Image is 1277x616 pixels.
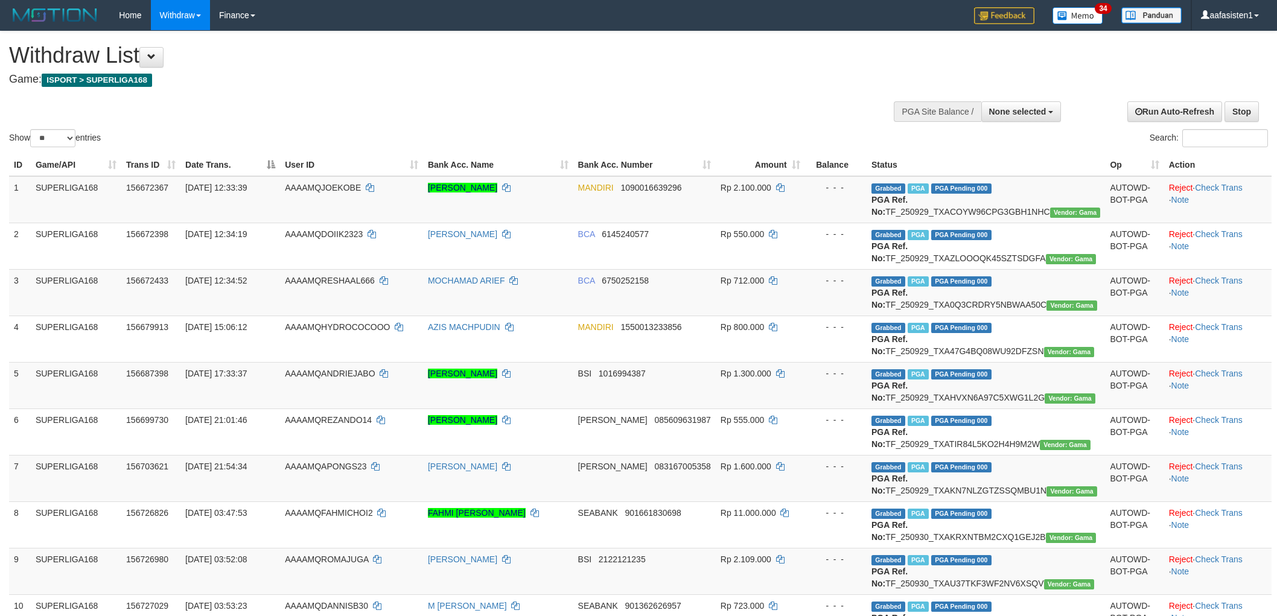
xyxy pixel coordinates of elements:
td: SUPERLIGA168 [31,316,121,362]
span: MANDIRI [578,322,614,332]
span: Vendor URL: https://trx31.1velocity.biz [1046,254,1097,264]
td: SUPERLIGA168 [31,501,121,548]
span: [DATE] 17:33:37 [185,369,247,378]
td: · · [1164,223,1272,269]
div: - - - [810,600,862,612]
span: Copy 1016994387 to clipboard [599,369,646,378]
span: AAAAMQANDRIEJABO [285,369,375,378]
span: PGA Pending [931,555,992,565]
button: None selected [981,101,1062,122]
span: Copy 1550013233856 to clipboard [620,322,681,332]
img: MOTION_logo.png [9,6,101,24]
a: Reject [1169,229,1193,239]
span: Grabbed [871,183,905,194]
span: Rp 2.109.000 [721,554,771,564]
img: panduan.png [1121,7,1182,24]
label: Show entries [9,129,101,147]
td: 7 [9,455,31,501]
span: Grabbed [871,276,905,287]
td: 6 [9,408,31,455]
a: Check Trans [1195,229,1243,239]
th: Op: activate to sort column ascending [1105,154,1164,176]
td: · · [1164,362,1272,408]
th: Action [1164,154,1272,176]
span: 34 [1095,3,1111,14]
span: [DATE] 03:52:08 [185,554,247,564]
span: 156726826 [126,508,168,518]
td: TF_250929_TXAZLOOOQK45SZTSDGFA [867,223,1105,269]
td: TF_250930_TXAKRXNTBM2CXQ1GEJ2B [867,501,1105,548]
a: Reject [1169,415,1193,425]
span: Copy 1090016639296 to clipboard [620,183,681,192]
span: Copy 083167005358 to clipboard [654,462,710,471]
td: · · [1164,548,1272,594]
span: PGA Pending [931,323,992,333]
th: Trans ID: activate to sort column ascending [121,154,180,176]
span: PGA Pending [931,509,992,519]
span: Grabbed [871,462,905,472]
span: Marked by aafromsomean [908,555,929,565]
td: SUPERLIGA168 [31,223,121,269]
span: [DATE] 12:33:39 [185,183,247,192]
span: PGA Pending [931,230,992,240]
span: Rp 712.000 [721,276,764,285]
div: - - - [810,182,862,194]
span: ISPORT > SUPERLIGA168 [42,74,152,87]
span: Copy 6750252158 to clipboard [602,276,649,285]
span: [DATE] 21:54:34 [185,462,247,471]
span: BCA [578,276,595,285]
span: Grabbed [871,369,905,379]
span: Vendor URL: https://trx31.1velocity.biz [1044,347,1095,357]
td: TF_250929_TXAHVXN6A97C5XWG1L2G [867,362,1105,408]
a: Note [1171,195,1189,205]
a: Reject [1169,276,1193,285]
span: Copy 085609631987 to clipboard [654,415,710,425]
a: Reject [1169,554,1193,564]
td: AUTOWD-BOT-PGA [1105,223,1164,269]
span: Marked by aafchhiseyha [908,416,929,426]
a: Reject [1169,462,1193,471]
h1: Withdraw List [9,43,839,68]
span: Rp 550.000 [721,229,764,239]
td: · · [1164,269,1272,316]
span: Rp 800.000 [721,322,764,332]
td: TF_250929_TXAKN7NLZGTZSSQMBU1N [867,455,1105,501]
h4: Game: [9,74,839,86]
span: AAAAMQDANNISB30 [285,601,368,611]
td: · · [1164,408,1272,455]
th: Date Trans.: activate to sort column descending [180,154,280,176]
td: 5 [9,362,31,408]
td: SUPERLIGA168 [31,455,121,501]
b: PGA Ref. No: [871,241,908,263]
input: Search: [1182,129,1268,147]
td: · · [1164,501,1272,548]
span: Copy 901661830698 to clipboard [625,508,681,518]
span: AAAAMQFAHMICHOI2 [285,508,372,518]
span: BSI [578,369,592,378]
a: Note [1171,334,1189,344]
a: Check Trans [1195,462,1243,471]
th: ID [9,154,31,176]
span: Grabbed [871,509,905,519]
span: Vendor URL: https://trx31.1velocity.biz [1046,533,1097,543]
span: None selected [989,107,1046,116]
span: Vendor URL: https://trx31.1velocity.biz [1046,300,1097,311]
a: M [PERSON_NAME] [428,601,507,611]
a: Reject [1169,183,1193,192]
div: PGA Site Balance / [894,101,981,122]
td: AUTOWD-BOT-PGA [1105,362,1164,408]
span: Marked by aafsoycanthlai [908,276,929,287]
td: TF_250929_TXATIR84L5KO2H4H9M2W [867,408,1105,455]
b: PGA Ref. No: [871,520,908,542]
span: AAAAMQJOEKOBE [285,183,361,192]
span: [PERSON_NAME] [578,462,648,471]
div: - - - [810,321,862,333]
span: Grabbed [871,230,905,240]
td: SUPERLIGA168 [31,269,121,316]
span: Marked by aafandaneth [908,602,929,612]
td: 4 [9,316,31,362]
span: Copy 901362626957 to clipboard [625,601,681,611]
span: Marked by aafsoycanthlai [908,369,929,379]
b: PGA Ref. No: [871,195,908,217]
span: Marked by aafsengchandara [908,323,929,333]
